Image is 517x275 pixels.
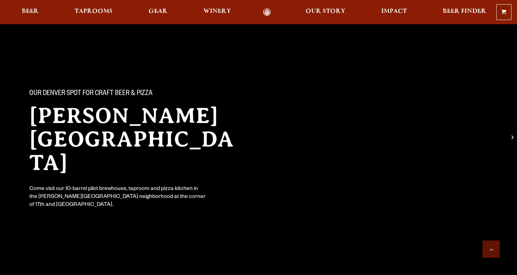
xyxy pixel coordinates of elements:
a: Winery [199,8,236,16]
span: Taprooms [75,9,113,14]
a: Beer Finder [438,8,491,16]
span: Winery [203,9,231,14]
a: Our Story [301,8,350,16]
a: Scroll to top [482,240,500,258]
a: Gear [144,8,172,16]
span: Gear [149,9,167,14]
a: Odell Home [254,8,280,16]
span: Our Story [306,9,345,14]
div: Come visit our 10-barrel pilot brewhouse, taproom and pizza kitchen in the [PERSON_NAME][GEOGRAPH... [29,186,206,209]
h2: [PERSON_NAME][GEOGRAPHIC_DATA] [29,104,245,174]
a: Impact [377,8,411,16]
span: Impact [381,9,407,14]
span: Beer Finder [443,9,486,14]
span: Our Denver spot for craft beer & pizza [29,89,153,98]
a: Taprooms [70,8,117,16]
a: Beer [17,8,43,16]
span: Beer [22,9,39,14]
